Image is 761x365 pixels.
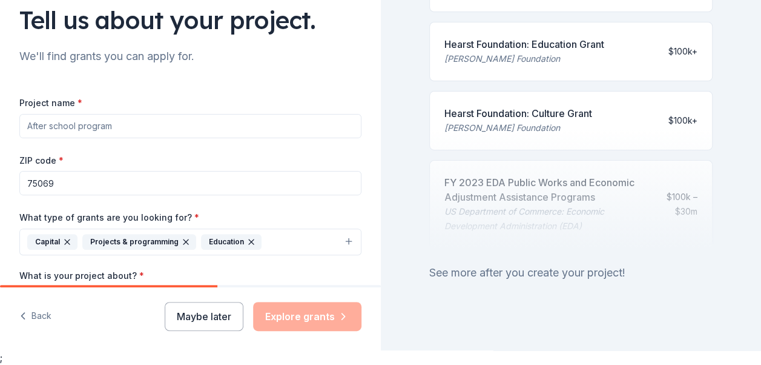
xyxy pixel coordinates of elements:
[19,155,64,167] label: ZIP code
[668,44,697,59] div: $100k+
[444,37,604,52] div: Hearst Foundation: Education Grant
[19,229,361,255] button: CapitalProjects & programmingEducation
[201,234,262,250] div: Education
[165,302,243,331] button: Maybe later
[444,106,592,121] div: Hearst Foundation: Culture Grant
[19,3,361,37] div: Tell us about your project.
[19,212,199,224] label: What type of grants are you looking for?
[444,121,592,135] div: [PERSON_NAME] Foundation
[82,234,196,250] div: Projects & programming
[668,113,697,128] div: $100k+
[429,263,713,283] div: See more after you create your project!
[27,234,77,250] div: Capital
[19,171,361,195] input: 12345 (U.S. only)
[19,270,144,282] label: What is your project about?
[444,52,604,66] div: [PERSON_NAME] Foundation
[19,114,361,138] input: After school program
[19,97,82,109] label: Project name
[19,304,51,329] button: Back
[19,47,361,66] div: We'll find grants you can apply for.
